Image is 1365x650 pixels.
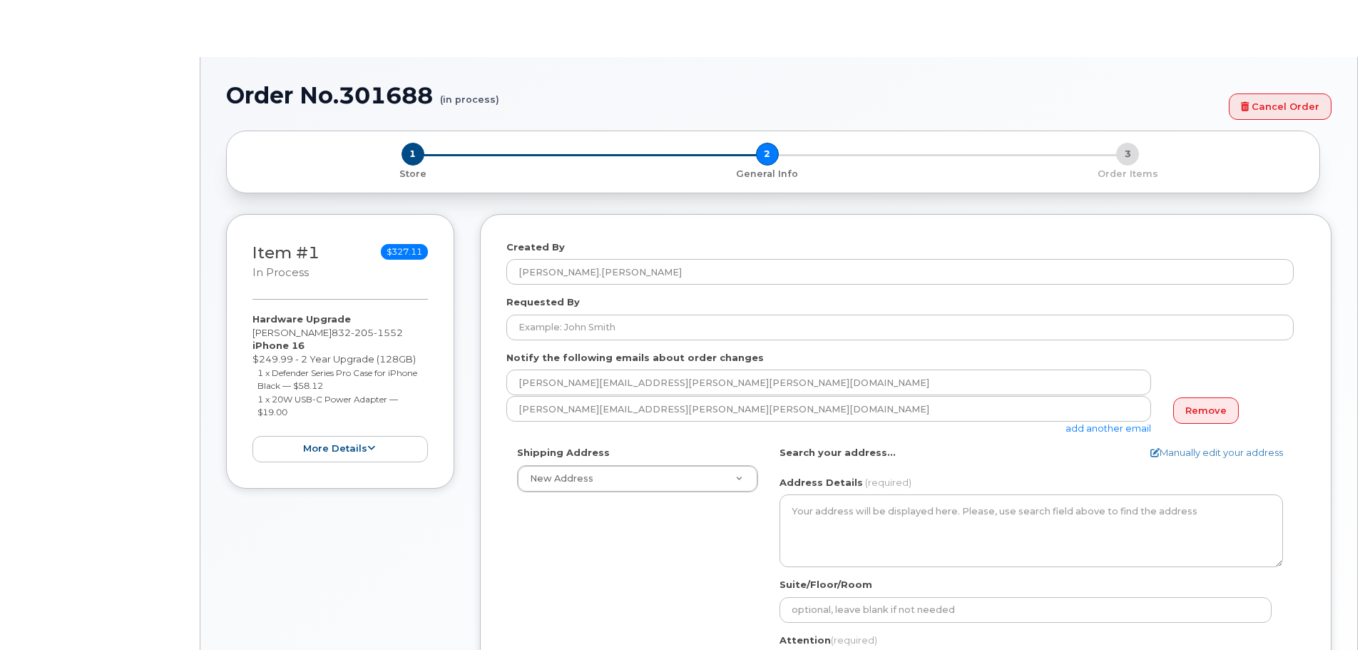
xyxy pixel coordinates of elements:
small: 1 x 20W USB-C Power Adapter — $19.00 [257,394,398,418]
input: Example: John Smith [506,315,1294,340]
small: 1 x Defender Series Pro Case for iPhone Black — $58.12 [257,367,417,392]
span: 205 [351,327,374,338]
span: 1552 [374,327,403,338]
span: (required) [831,634,877,646]
button: more details [252,436,428,462]
input: optional, leave blank if not needed [779,597,1272,623]
a: add another email [1065,422,1151,434]
a: Manually edit your address [1150,446,1283,459]
label: Address Details [779,476,863,489]
a: 1 Store [238,166,587,181]
h1: Order No.301688 [226,83,1222,108]
span: 1 [402,143,424,166]
span: $327.11 [381,244,428,260]
label: Notify the following emails about order changes [506,351,764,365]
span: New Address [530,473,593,484]
div: [PERSON_NAME] $249.99 - 2 Year Upgrade (128GB) [252,313,428,462]
a: Remove [1173,397,1239,424]
strong: Hardware Upgrade [252,313,351,325]
label: Suite/Floor/Room [779,578,872,591]
label: Attention [779,634,877,647]
small: in process [252,266,309,279]
span: (required) [865,477,911,488]
h3: Item #1 [252,244,319,280]
label: Shipping Address [517,446,610,459]
input: Example: john@appleseed.com [506,370,1151,395]
span: 832 [332,327,403,338]
input: Example: john@appleseed.com [506,396,1151,422]
strong: iPhone 16 [252,340,305,351]
a: Cancel Order [1229,93,1331,120]
label: Search your address... [779,446,896,459]
label: Requested By [506,295,580,309]
small: (in process) [440,83,499,105]
label: Created By [506,240,565,254]
p: Store [244,168,581,181]
a: New Address [518,466,757,492]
